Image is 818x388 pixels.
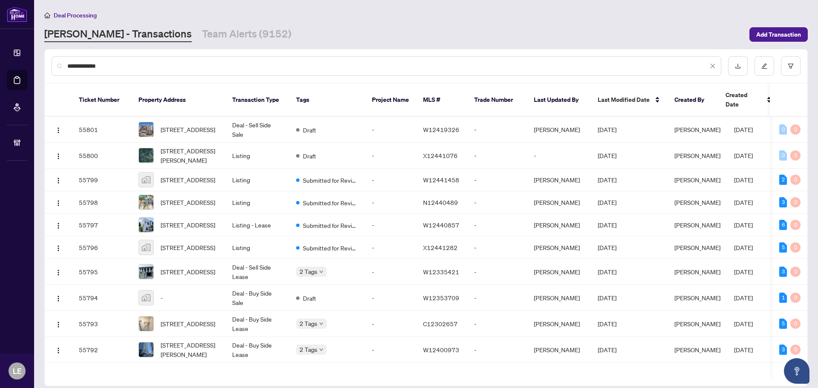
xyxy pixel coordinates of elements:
span: [STREET_ADDRESS] [161,319,215,328]
span: Last Modified Date [598,95,650,104]
span: Deal Processing [54,11,97,19]
span: Draft [303,151,316,161]
td: [PERSON_NAME] [527,117,591,143]
button: Add Transaction [749,27,808,42]
button: Logo [52,265,65,279]
span: W12440857 [423,221,459,229]
span: [PERSON_NAME] [674,198,720,206]
span: - [161,293,163,302]
span: Submitted for Review [303,175,358,185]
th: Trade Number [467,83,527,117]
img: Logo [55,347,62,354]
td: - [467,236,527,259]
th: Last Updated By [527,83,591,117]
button: download [728,56,748,76]
span: Created Date [726,90,761,109]
span: [DATE] [734,176,753,184]
td: - [467,259,527,285]
th: Project Name [365,83,416,117]
span: download [735,63,741,69]
div: 5 [779,242,787,253]
span: [DATE] [598,244,616,251]
span: N12440489 [423,198,458,206]
span: [DATE] [734,294,753,302]
span: X12441076 [423,152,458,159]
td: - [365,285,416,311]
td: - [365,259,416,285]
div: 6 [779,220,787,230]
img: thumbnail-img [139,148,153,163]
button: Logo [52,291,65,305]
td: - [467,337,527,363]
td: - [365,311,416,337]
td: 55794 [72,285,132,311]
div: 0 [790,319,801,329]
span: [PERSON_NAME] [674,294,720,302]
span: [DATE] [598,221,616,229]
button: Logo [52,317,65,331]
img: thumbnail-img [139,122,153,137]
th: Last Modified Date [591,83,668,117]
th: Tags [289,83,365,117]
span: [STREET_ADDRESS][PERSON_NAME] [161,146,219,165]
td: 55795 [72,259,132,285]
span: W12353709 [423,294,459,302]
span: X12441282 [423,244,458,251]
div: 0 [790,150,801,161]
td: 55796 [72,236,132,259]
img: logo [7,6,27,22]
span: 2 Tags [300,319,317,328]
div: 0 [779,124,787,135]
span: close [710,63,716,69]
span: Add Transaction [756,28,801,41]
span: [DATE] [734,320,753,328]
td: - [467,311,527,337]
span: [DATE] [734,198,753,206]
img: thumbnail-img [139,172,153,187]
div: 1 [779,293,787,303]
div: 0 [779,150,787,161]
td: [PERSON_NAME] [527,191,591,214]
span: [DATE] [598,346,616,354]
button: Logo [52,195,65,209]
th: Property Address [132,83,225,117]
img: thumbnail-img [139,264,153,279]
td: Deal - Buy Side Lease [225,337,289,363]
span: [DATE] [598,176,616,184]
td: Deal - Buy Side Sale [225,285,289,311]
span: down [319,348,323,352]
td: - [467,117,527,143]
span: Draft [303,125,316,135]
td: Listing - Lease [225,214,289,236]
span: Submitted for Review [303,198,358,207]
img: thumbnail-img [139,290,153,305]
span: 2 Tags [300,267,317,276]
button: Logo [52,343,65,356]
td: - [467,191,527,214]
td: 55797 [72,214,132,236]
td: Listing [225,169,289,191]
span: C12302657 [423,320,458,328]
span: down [319,322,323,326]
td: - [365,214,416,236]
td: 55799 [72,169,132,191]
a: Team Alerts (9152) [202,27,291,42]
span: Submitted for Review [303,221,358,230]
td: - [365,337,416,363]
span: [DATE] [734,346,753,354]
button: Logo [52,173,65,187]
span: W12400973 [423,346,459,354]
button: Logo [52,218,65,232]
div: 3 [779,197,787,207]
span: [DATE] [734,244,753,251]
span: [STREET_ADDRESS] [161,267,215,276]
th: Ticket Number [72,83,132,117]
img: Logo [55,222,62,229]
img: Logo [55,245,62,252]
div: 0 [790,242,801,253]
div: 5 [779,319,787,329]
span: W12441458 [423,176,459,184]
img: Logo [55,200,62,207]
span: [DATE] [598,268,616,276]
div: 0 [790,175,801,185]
